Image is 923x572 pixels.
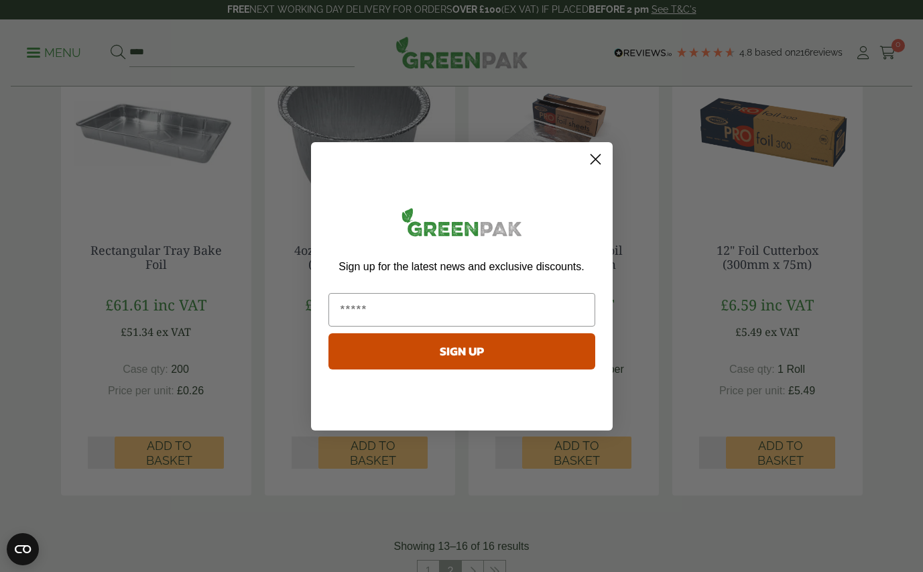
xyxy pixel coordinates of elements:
button: SIGN UP [328,333,595,369]
button: Open CMP widget [7,533,39,565]
img: greenpak_logo [328,203,595,247]
span: Sign up for the latest news and exclusive discounts. [339,261,584,272]
input: Email [328,293,595,327]
button: Close dialog [584,148,607,171]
